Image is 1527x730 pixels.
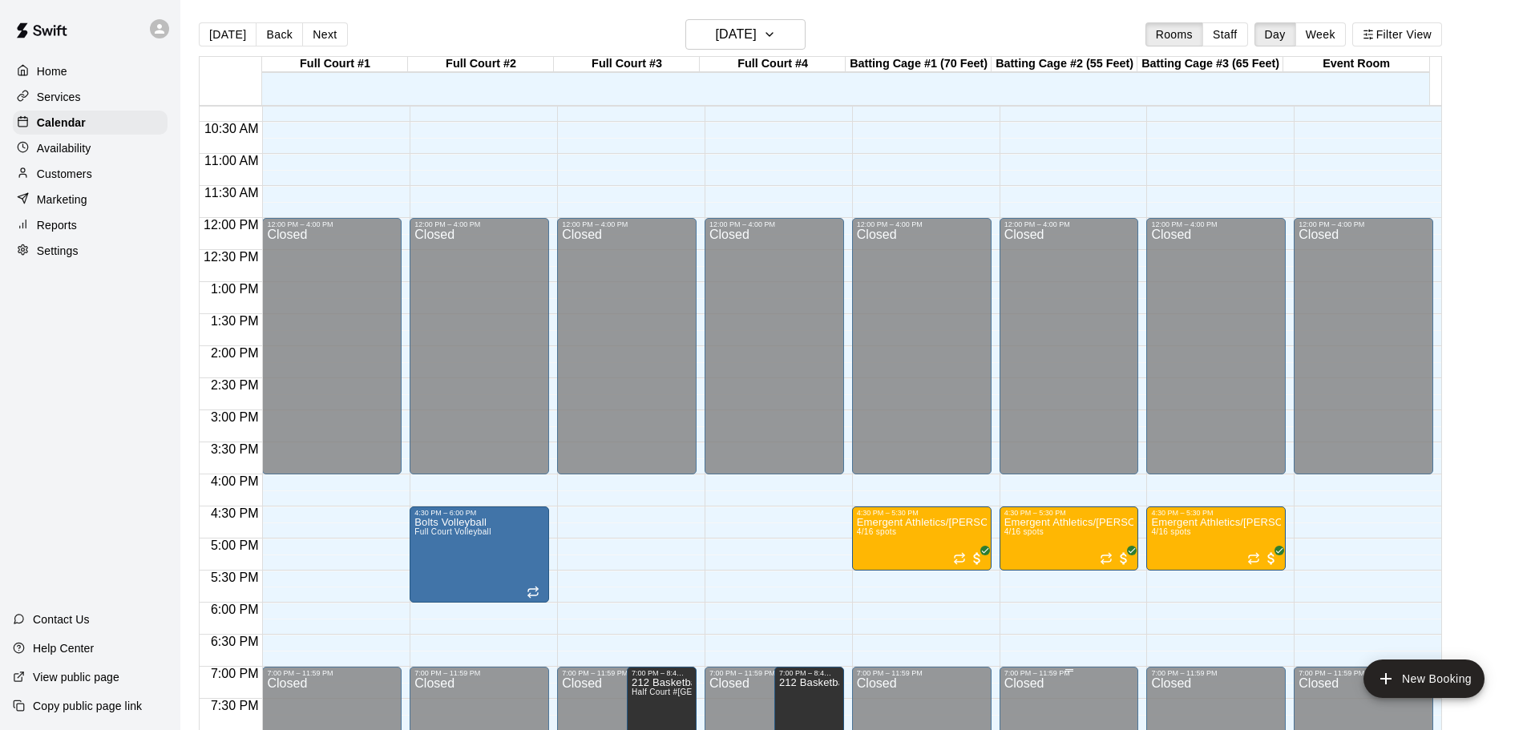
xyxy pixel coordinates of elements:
span: 10:30 AM [200,122,263,135]
a: Home [13,59,168,83]
div: 12:00 PM – 4:00 PM [562,220,692,228]
span: 6:00 PM [207,603,263,616]
p: View public page [33,669,119,685]
span: 11:00 AM [200,154,263,167]
span: 11:30 AM [200,186,263,200]
span: 5:30 PM [207,571,263,584]
span: 6:30 PM [207,635,263,648]
span: All customers have paid [969,551,985,567]
button: Next [302,22,347,46]
div: 12:00 PM – 4:00 PM: Closed [705,218,844,474]
div: 12:00 PM – 4:00 PM [1151,220,1281,228]
button: Rooms [1145,22,1203,46]
div: Availability [13,136,168,160]
p: Calendar [37,115,86,131]
div: Event Room [1283,57,1429,72]
div: 12:00 PM – 4:00 PM [1299,220,1428,228]
div: Batting Cage #2 (55 Feet) [992,57,1137,72]
div: Closed [709,228,839,480]
div: Closed [1299,228,1428,480]
p: Home [37,63,67,79]
div: 4:30 PM – 5:30 PM [1151,509,1281,517]
div: Closed [1151,228,1281,480]
span: All customers have paid [1116,551,1132,567]
a: Settings [13,239,168,263]
div: 7:00 PM – 11:59 PM [267,669,397,677]
div: 12:00 PM – 4:00 PM: Closed [1294,218,1433,474]
div: 4:30 PM – 5:30 PM: Emergent Athletics/Jake Dyson Performance Training [852,506,992,571]
div: Batting Cage #1 (70 Feet) [846,57,992,72]
span: Recurring event [953,552,966,565]
div: Calendar [13,111,168,135]
div: 12:00 PM – 4:00 PM: Closed [557,218,697,474]
span: Recurring event [1247,552,1260,565]
div: 12:00 PM – 4:00 PM: Closed [262,218,402,474]
p: Reports [37,217,77,233]
div: 12:00 PM – 4:00 PM [1004,220,1134,228]
span: 12:00 PM [200,218,262,232]
a: Services [13,85,168,109]
div: 12:00 PM – 4:00 PM [709,220,839,228]
span: 4/16 spots filled [857,527,896,536]
button: [DATE] [685,19,806,50]
button: add [1363,659,1485,698]
span: Recurring event [1100,552,1113,565]
span: Half Court #[GEOGRAPHIC_DATA] #4 East [632,688,797,696]
span: 4:00 PM [207,474,263,488]
a: Customers [13,162,168,186]
div: Full Court #3 [554,57,700,72]
span: 7:00 PM [207,667,263,680]
a: Marketing [13,188,168,212]
p: Help Center [33,640,94,656]
div: 4:30 PM – 5:30 PM [1004,509,1134,517]
div: 7:00 PM – 11:59 PM [1004,669,1134,677]
button: Day [1254,22,1296,46]
span: 5:00 PM [207,538,263,552]
div: Closed [857,228,987,480]
div: 7:00 PM – 11:59 PM [857,669,987,677]
button: Filter View [1352,22,1442,46]
span: 3:00 PM [207,410,263,424]
p: Customers [37,166,92,182]
span: 3:30 PM [207,442,263,456]
div: Closed [562,228,692,480]
div: 7:00 PM – 8:45 PM [779,669,839,677]
span: 4/16 spots filled [1151,527,1190,536]
div: 4:30 PM – 5:30 PM: Emergent Athletics/Jake Dyson Performance Training [1000,506,1139,571]
div: 4:30 PM – 6:00 PM: Bolts Volleyball [410,506,549,603]
h6: [DATE] [716,23,757,46]
button: [DATE] [199,22,257,46]
span: Recurring event [527,586,539,599]
div: 12:00 PM – 4:00 PM: Closed [410,218,549,474]
span: 7:30 PM [207,699,263,712]
div: 7:00 PM – 11:59 PM [709,669,818,677]
span: 4/16 spots filled [1004,527,1044,536]
span: 4:30 PM [207,506,263,520]
div: Closed [414,228,544,480]
span: 1:30 PM [207,314,263,328]
div: Closed [267,228,397,480]
div: Full Court #1 [262,57,408,72]
p: Contact Us [33,611,90,627]
span: 2:30 PM [207,378,263,392]
div: 12:00 PM – 4:00 PM: Closed [1146,218,1286,474]
div: Full Court #2 [408,57,554,72]
p: Marketing [37,192,87,208]
div: Closed [1004,228,1134,480]
span: 1:00 PM [207,282,263,296]
p: Copy public page link [33,698,142,714]
button: Staff [1202,22,1248,46]
p: Settings [37,243,79,259]
button: Back [256,22,303,46]
span: 12:30 PM [200,250,262,264]
div: 12:00 PM – 4:00 PM: Closed [1000,218,1139,474]
div: 12:00 PM – 4:00 PM [857,220,987,228]
a: Reports [13,213,168,237]
p: Availability [37,140,91,156]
